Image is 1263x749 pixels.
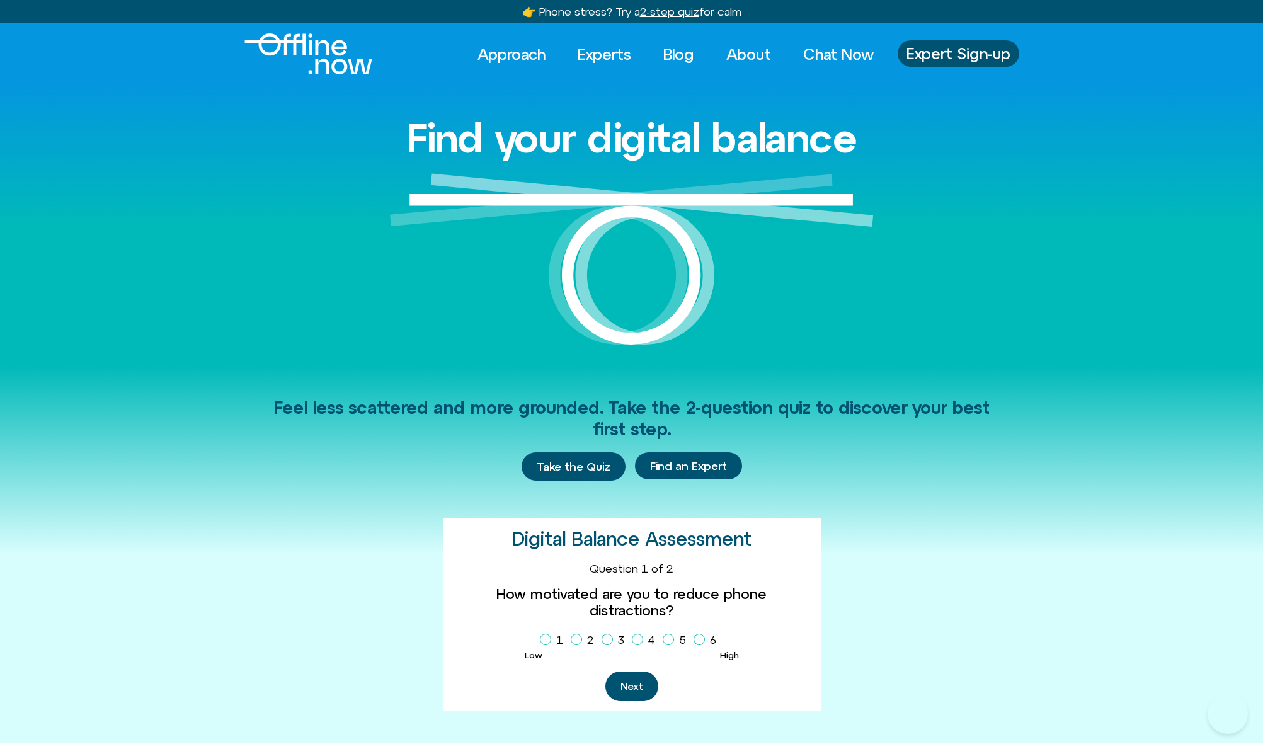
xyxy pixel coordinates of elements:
a: Experts [566,40,643,68]
iframe: Botpress [1208,694,1248,734]
label: 5 [663,629,691,651]
a: 👉 Phone stress? Try a2-step quizfor calm [522,5,741,18]
img: Offline.Now logo in white. Text of the words offline.now with a line going through the "O" [244,33,372,74]
div: Find an Expert [635,452,742,481]
a: Find an Expert [635,452,742,480]
a: Blog [652,40,706,68]
a: Take the Quiz [522,452,626,481]
span: Find an Expert [650,460,727,472]
img: Graphic of a white circle with a white line balancing on top to represent balance. [390,173,874,365]
div: Question 1 of 2 [453,562,811,576]
u: 2-step quiz [640,5,699,18]
label: How motivated are you to reduce phone distractions? [453,586,811,619]
span: Feel less scattered and more grounded. Take the 2-question quiz to discover your best first step. [273,397,990,439]
a: Expert Sign-up [898,40,1019,67]
label: 4 [632,629,660,651]
label: 1 [540,629,568,651]
nav: Menu [466,40,885,68]
label: 6 [694,629,721,651]
button: Next [605,672,658,701]
label: 2 [571,629,599,651]
span: Expert Sign-up [906,45,1010,62]
form: Homepage Sign Up [453,562,811,701]
label: 3 [602,629,629,651]
span: Low [525,650,542,660]
span: High [720,650,739,660]
h2: Digital Balance Assessment [511,529,752,549]
h1: Find your digital balance [406,116,857,160]
a: Chat Now [792,40,885,68]
span: Take the Quiz [537,460,610,474]
div: Logo [244,33,351,74]
a: About [715,40,782,68]
a: Approach [466,40,557,68]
